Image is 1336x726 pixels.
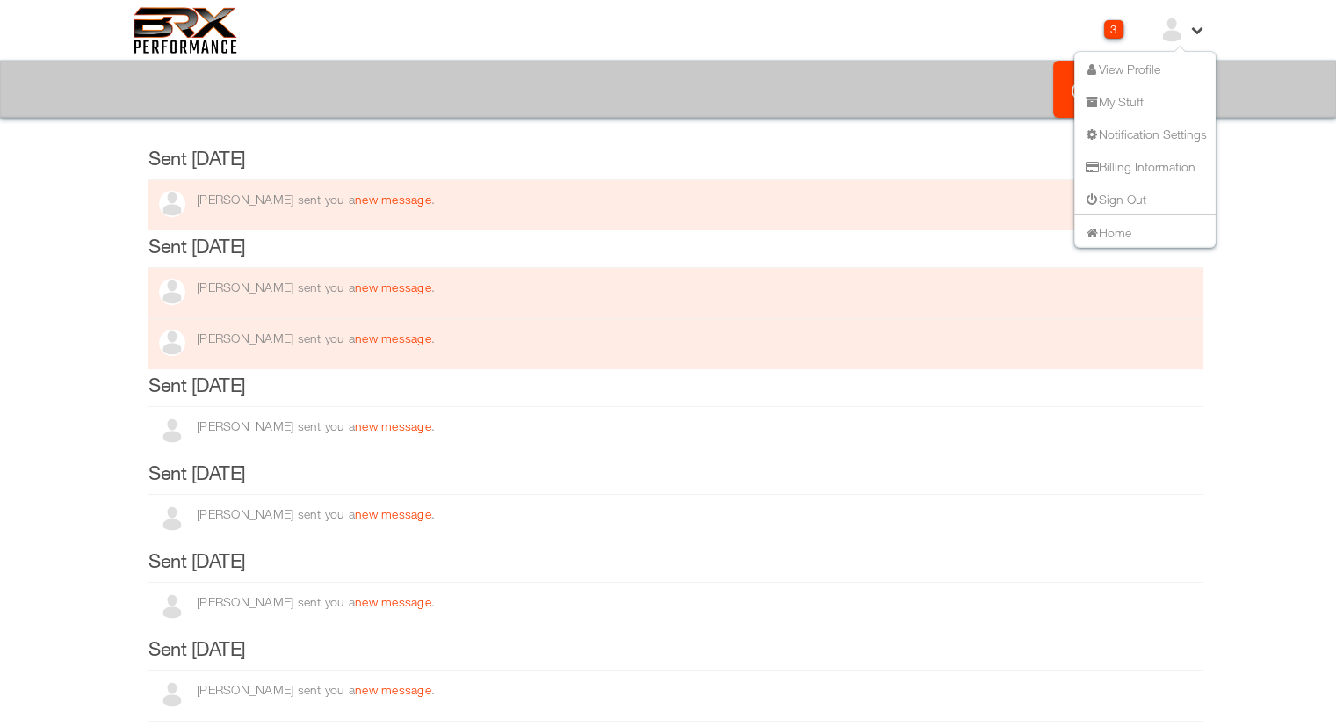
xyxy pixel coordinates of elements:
img: ex-default-user.svg [159,279,185,305]
img: ex-default-user.svg [159,330,185,356]
div: [PERSON_NAME] sent you a . [197,279,1183,296]
a: Notification Settings [1083,126,1207,141]
h3: Sent [DATE] [148,460,1202,487]
img: ex-default-user.svg [1159,17,1185,43]
div: [PERSON_NAME] sent you a . [197,191,1183,208]
img: ex-default-user.svg [159,593,185,620]
a: new message [355,192,431,207]
div: [PERSON_NAME] sent you a . [197,417,1183,435]
h3: Sent [DATE] [148,233,1202,260]
div: [PERSON_NAME] sent you a . [197,593,1183,611]
h3: Sent [DATE] [148,372,1202,399]
h3: Sent [DATE] [148,635,1202,663]
img: ex-default-user.svg [159,417,185,444]
a: new message [355,682,431,697]
img: 6f7da32581c89ca25d665dc3aae533e4f14fe3ef_original.svg [134,7,238,54]
img: ex-default-user.svg [159,191,185,217]
a: View Profile [1083,61,1160,76]
div: 3 [1104,20,1123,39]
h3: Sent [DATE] [148,548,1202,575]
a: new message [355,594,431,609]
a: My Stuff [1083,93,1144,108]
img: ex-default-user.svg [159,681,185,708]
a: new message [355,330,431,345]
div: [PERSON_NAME] sent you a . [197,505,1183,523]
a: new message [355,280,431,294]
a: Sign Out [1083,191,1146,206]
a: new message [355,418,431,433]
a: Home [1083,224,1131,239]
h3: Sent [DATE] [148,145,1202,172]
a: Billing Information [1083,158,1195,173]
a: Log Workout [1053,61,1203,118]
div: [PERSON_NAME] sent you a . [197,681,1183,699]
img: ex-default-user.svg [159,505,185,532]
a: new message [355,506,431,521]
div: [PERSON_NAME] sent you a . [197,330,1183,347]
